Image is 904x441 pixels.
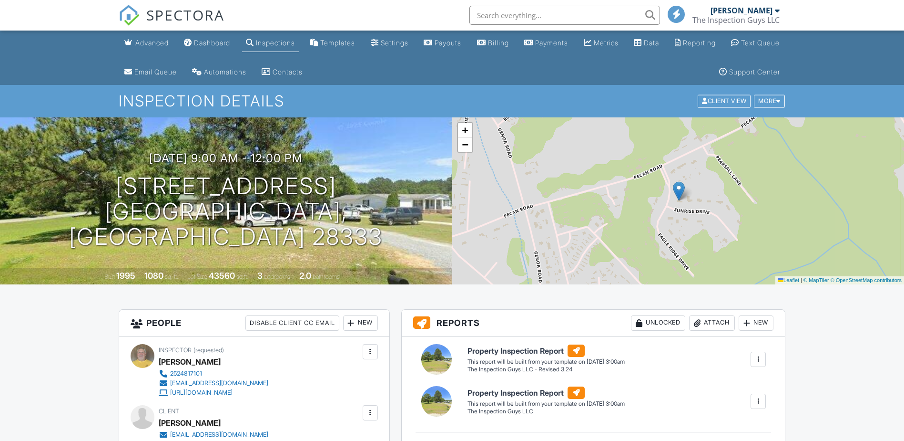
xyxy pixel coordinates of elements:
h1: [STREET_ADDRESS] [GEOGRAPHIC_DATA], [GEOGRAPHIC_DATA] 28333 [15,174,437,249]
div: Templates [320,39,355,47]
a: Dashboard [180,34,234,52]
div: The Inspection Guys LLC [692,15,780,25]
a: © OpenStreetMap contributors [831,277,902,283]
div: Disable Client CC Email [245,315,339,331]
a: Payouts [420,34,465,52]
div: Client View [698,95,751,108]
div: [URL][DOMAIN_NAME] [170,389,233,397]
div: New [343,315,378,331]
h3: Reports [402,310,785,337]
a: Inspections [242,34,299,52]
h6: Property Inspection Report [467,387,625,399]
div: [EMAIL_ADDRESS][DOMAIN_NAME] [170,431,268,439]
span: | [801,277,802,283]
a: Advanced [121,34,173,52]
div: [PERSON_NAME] [159,416,221,430]
a: Automations (Basic) [188,63,250,81]
a: Zoom out [458,137,472,152]
div: [PERSON_NAME] [711,6,772,15]
div: Reporting [683,39,716,47]
div: Email Queue [134,68,177,76]
a: Leaflet [778,277,799,283]
h3: [DATE] 9:00 am - 12:00 pm [149,152,303,165]
span: SPECTORA [146,5,224,25]
div: Unlocked [631,315,685,331]
a: Client View [697,97,753,104]
a: [URL][DOMAIN_NAME] [159,388,268,398]
h6: Property Inspection Report [467,345,625,357]
div: This report will be built from your template on [DATE] 3:00am [467,358,625,366]
div: 43560 [209,271,235,281]
div: Inspections [256,39,295,47]
div: This report will be built from your template on [DATE] 3:00am [467,400,625,408]
input: Search everything... [469,6,660,25]
a: Settings [367,34,412,52]
span: bathrooms [313,273,340,280]
h1: Inspection Details [119,93,786,109]
div: Dashboard [194,39,230,47]
span: − [462,138,468,150]
div: New [739,315,773,331]
div: Metrics [594,39,619,47]
div: Advanced [135,39,169,47]
a: Reporting [671,34,720,52]
div: The Inspection Guys LLC - Revised 3.24 [467,366,625,374]
img: The Best Home Inspection Software - Spectora [119,5,140,26]
div: [EMAIL_ADDRESS][DOMAIN_NAME] [170,379,268,387]
a: Metrics [580,34,622,52]
div: Billing [488,39,509,47]
div: 1080 [144,271,163,281]
div: 3 [257,271,263,281]
span: (requested) [193,346,224,354]
div: More [754,95,785,108]
div: Automations [204,68,246,76]
span: bedrooms [264,273,290,280]
span: Lot Size [187,273,207,280]
h3: People [119,310,389,337]
a: Email Queue [121,63,181,81]
div: The Inspection Guys LLC [467,408,625,416]
span: Inspector [159,346,192,354]
span: sq.ft. [236,273,248,280]
div: 2.0 [299,271,311,281]
a: Payments [520,34,572,52]
a: Templates [306,34,359,52]
a: Text Queue [727,34,783,52]
a: [EMAIL_ADDRESS][DOMAIN_NAME] [159,430,268,440]
a: [EMAIL_ADDRESS][DOMAIN_NAME] [159,378,268,388]
a: Zoom in [458,123,472,137]
div: Payments [535,39,568,47]
div: Contacts [273,68,303,76]
a: SPECTORA [119,13,224,33]
span: Client [159,408,179,415]
a: © MapTiler [803,277,829,283]
a: Support Center [715,63,784,81]
div: Attach [689,315,735,331]
div: Support Center [729,68,780,76]
div: Settings [381,39,408,47]
span: + [462,124,468,136]
a: Contacts [258,63,306,81]
span: Built [104,273,115,280]
div: 2524817101 [170,370,202,378]
a: Data [630,34,663,52]
div: [PERSON_NAME] [159,355,221,369]
div: Text Queue [741,39,780,47]
span: sq. ft. [165,273,178,280]
a: Billing [473,34,513,52]
img: Marker [673,181,685,201]
div: Data [644,39,659,47]
div: 1995 [116,271,135,281]
div: Payouts [435,39,461,47]
a: 2524817101 [159,369,268,378]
